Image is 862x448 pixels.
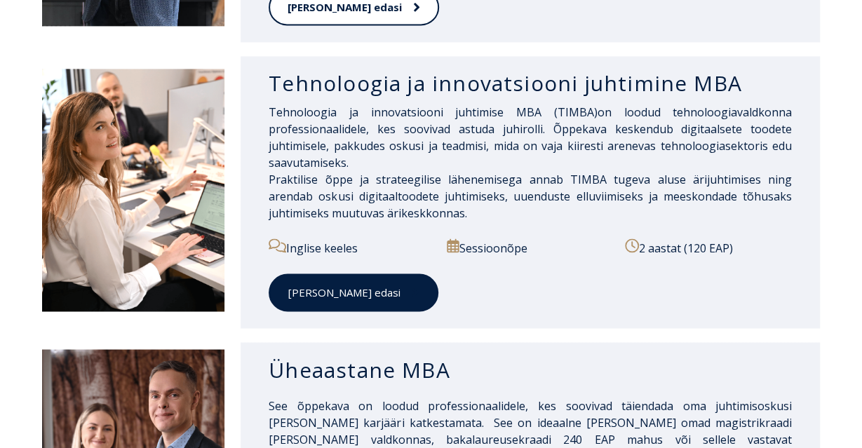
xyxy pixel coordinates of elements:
p: 2 aastat (120 EAP) [625,238,792,257]
h3: Tehnoloogia ja innovatsiooni juhtimine MBA [269,70,792,97]
h3: Üheaastane MBA [269,356,792,383]
a: [PERSON_NAME] edasi [269,273,438,312]
p: Inglise keeles [269,238,436,257]
img: DSC_2558 [42,69,224,311]
span: on loodud tehnoloogiavaldkonna professionaalidele, kes soovivad astuda juhirolli. Õppekava kesken... [269,104,792,170]
span: Praktilise õppe ja strateegilise lähenemisega annab TIMBA tugeva aluse ärijuhtimises ning arendab... [269,172,792,221]
span: Tehnoloogia ja innovatsiooni juhtimise MBA (TIMBA) [269,104,597,120]
p: Sessioonõpe [447,238,614,257]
